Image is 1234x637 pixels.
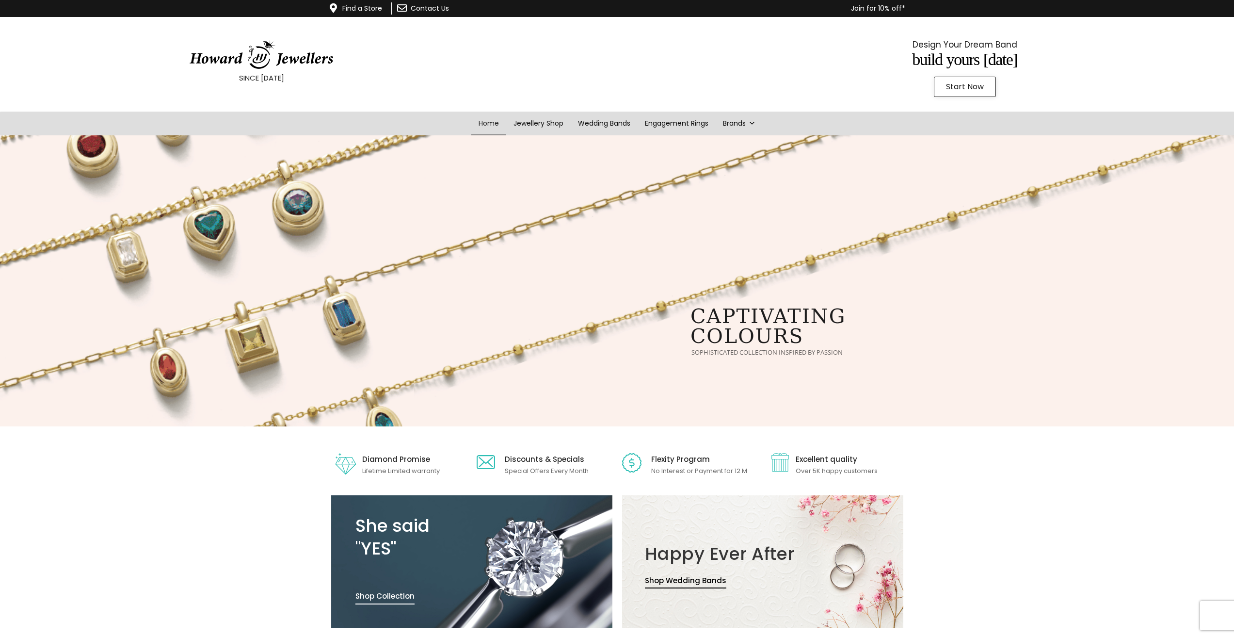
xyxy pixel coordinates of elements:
[24,72,498,84] p: SINCE [DATE]
[411,3,449,13] a: Contact Us
[716,112,763,135] a: Brands
[796,454,857,464] span: Excellent quality
[638,112,716,135] a: Engagement Rings
[506,112,571,135] a: Jewellery Shop
[362,466,440,477] p: Lifetime Limited warranty
[342,3,382,13] a: Find a Store
[728,37,1202,52] p: Design Your Dream Band
[645,541,795,566] a: Happy Ever After
[651,454,710,464] a: Flexity Program
[355,513,430,561] a: She said"YES"
[355,589,415,604] a: Shop Collection
[796,466,878,477] p: Over 5K happy customers
[471,112,506,135] a: Home
[946,83,984,91] span: Start Now
[505,454,584,464] span: Discounts & Specials
[651,466,747,477] p: No Interest or Payment for 12 M
[912,50,1017,68] span: Build Yours [DATE]
[189,40,334,69] img: HowardJewellersLogo-04
[506,2,905,15] p: Join for 10% off*
[362,454,430,464] a: Diamond Promise
[571,112,638,135] a: Wedding Bands
[934,77,996,97] a: Start Now
[691,349,843,356] rs-layer: sophisticated collection inspired by passion
[505,466,589,477] p: Special Offers Every Month
[645,575,726,588] a: Shop Wedding Bands
[690,307,846,346] rs-layer: captivating colours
